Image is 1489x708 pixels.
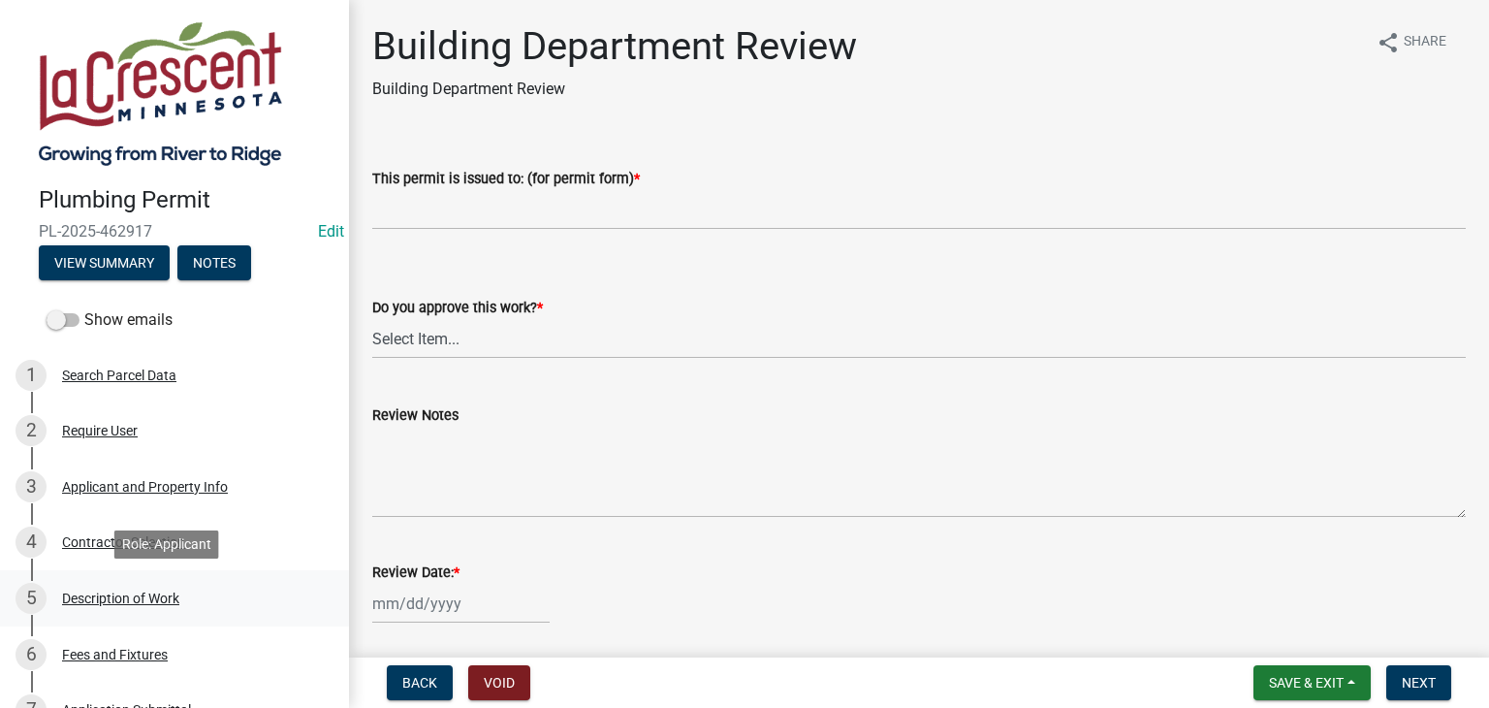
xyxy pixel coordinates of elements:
span: PL-2025-462917 [39,222,310,241]
button: View Summary [39,245,170,280]
div: Fees and Fixtures [62,648,168,661]
label: This permit is issued to: (for permit form) [372,173,640,186]
p: Building Department Review [372,78,857,101]
img: City of La Crescent, Minnesota [39,20,282,166]
span: Back [402,675,437,691]
span: Next [1402,675,1436,691]
a: Edit [318,222,344,241]
button: Void [468,665,530,700]
label: Do you approve this work? [372,302,543,315]
span: Save & Exit [1269,675,1344,691]
div: 3 [16,471,47,502]
button: Back [387,665,453,700]
div: 2 [16,415,47,446]
i: share [1377,31,1400,54]
h1: Building Department Review [372,23,857,70]
label: Review Date: [372,566,459,580]
div: 5 [16,583,47,614]
span: Share [1404,31,1446,54]
div: Require User [62,424,138,437]
h4: Plumbing Permit [39,186,333,214]
button: Next [1386,665,1451,700]
div: 4 [16,527,47,558]
wm-modal-confirm: Notes [177,256,251,272]
button: Save & Exit [1253,665,1371,700]
div: 6 [16,639,47,670]
button: shareShare [1361,23,1462,61]
div: 1 [16,360,47,391]
div: Applicant and Property Info [62,480,228,494]
button: Notes [177,245,251,280]
div: Search Parcel Data [62,369,176,382]
wm-modal-confirm: Summary [39,256,170,272]
div: Role: Applicant [114,531,219,559]
label: Review Notes [372,409,459,423]
label: Show emails [47,308,173,332]
div: Description of Work [62,592,179,605]
wm-modal-confirm: Edit Application Number [318,222,344,241]
div: Contractor Selection [62,535,185,549]
input: mm/dd/yyyy [372,584,550,624]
